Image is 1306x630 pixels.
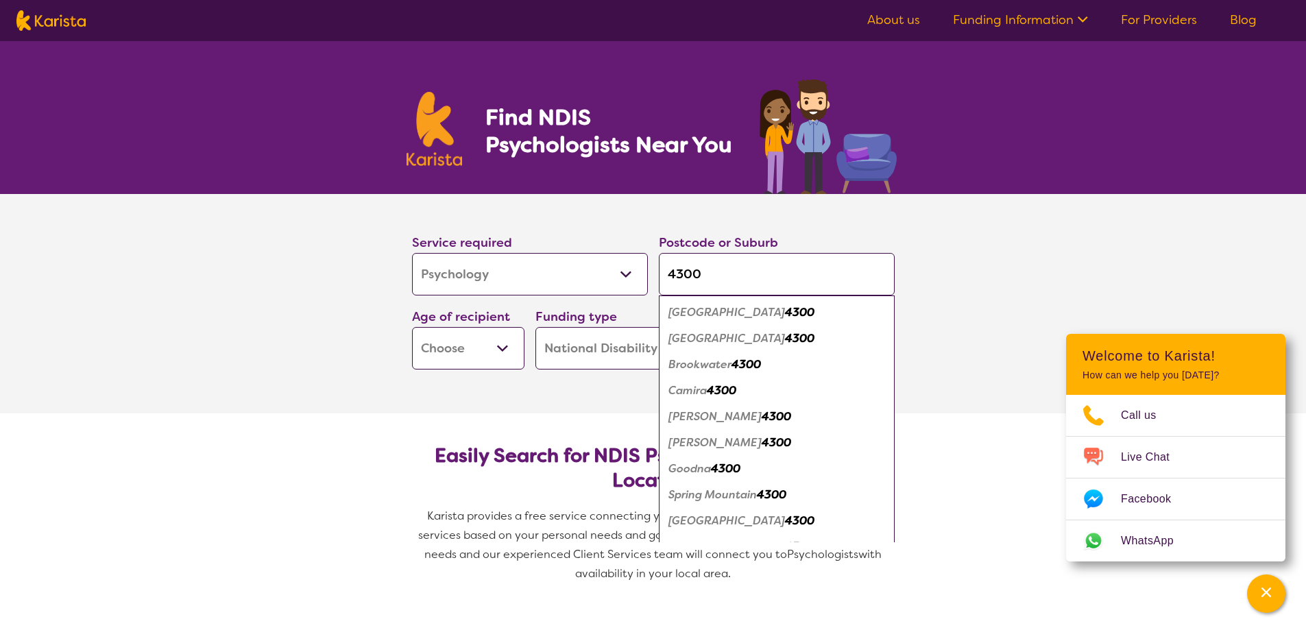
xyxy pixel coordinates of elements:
em: 4300 [731,357,761,372]
em: 4300 [785,305,814,319]
a: Blog [1230,12,1257,28]
span: WhatsApp [1121,531,1190,551]
label: Service required [412,234,512,251]
h2: Easily Search for NDIS Psychologists by Need & Location [423,444,884,493]
label: Postcode or Suburb [659,234,778,251]
a: Web link opens in a new tab. [1066,520,1285,561]
em: 4300 [785,513,814,528]
div: Spring Mountain 4300 [666,482,888,508]
em: 4300 [757,487,786,502]
span: Karista provides a free service connecting you with Psychologists and other disability services b... [418,509,891,561]
span: Call us [1121,405,1173,426]
em: [PERSON_NAME] [668,409,762,424]
span: Live Chat [1121,447,1186,468]
img: psychology [755,74,900,194]
h2: Welcome to Karista! [1083,348,1269,364]
a: For Providers [1121,12,1197,28]
ul: Choose channel [1066,395,1285,561]
p: How can we help you [DATE]? [1083,369,1269,381]
input: Type [659,253,895,295]
div: Channel Menu [1066,334,1285,561]
em: [GEOGRAPHIC_DATA] [668,305,785,319]
div: Brookwater 4300 [666,352,888,378]
div: Bellbird Park 4300 [666,326,888,352]
em: [GEOGRAPHIC_DATA] [668,513,785,528]
div: Springfield 4300 [666,508,888,534]
em: 4300 [762,409,791,424]
label: Funding type [535,308,617,325]
div: Goodna 4300 [666,456,888,482]
em: 4300 [785,540,814,554]
img: Karista logo [16,10,86,31]
div: Springfield Central 4300 [666,534,888,560]
em: 4300 [785,331,814,346]
em: [GEOGRAPHIC_DATA] [668,540,785,554]
div: Carole Park 4300 [666,404,888,430]
img: Karista logo [407,92,463,166]
em: Goodna [668,461,711,476]
a: About us [867,12,920,28]
div: Augustine Heights 4300 [666,300,888,326]
label: Age of recipient [412,308,510,325]
em: [PERSON_NAME] [668,435,762,450]
span: Facebook [1121,489,1187,509]
div: Camira 4300 [666,378,888,404]
em: [GEOGRAPHIC_DATA] [668,331,785,346]
em: Camira [668,383,707,398]
div: Gailes 4300 [666,430,888,456]
em: Spring Mountain [668,487,757,502]
em: 4300 [707,383,736,398]
em: Brookwater [668,357,731,372]
button: Channel Menu [1247,574,1285,613]
h1: Find NDIS Psychologists Near You [485,104,739,158]
em: 4300 [711,461,740,476]
a: Funding Information [953,12,1088,28]
span: Psychologists [787,547,858,561]
em: 4300 [762,435,791,450]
